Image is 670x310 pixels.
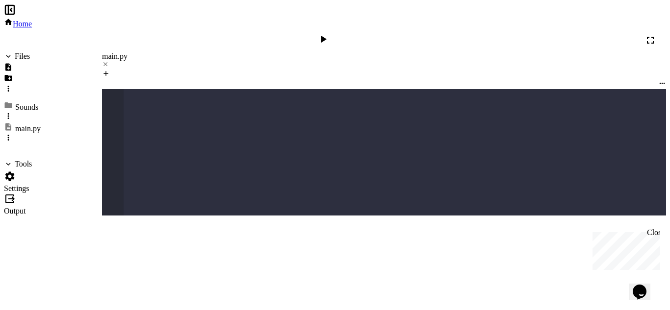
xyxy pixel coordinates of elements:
div: Tools [15,160,32,168]
div: Output [4,207,41,215]
a: Home [4,20,32,28]
iframe: chat widget [589,228,660,270]
div: Files [15,52,30,61]
div: main.py [15,124,41,133]
div: Chat with us now!Close [4,4,68,62]
div: main.py [102,52,666,61]
div: Sounds [15,103,38,112]
div: Settings [4,184,41,193]
span: Home [13,20,32,28]
div: main.py [102,52,666,70]
iframe: chat widget [629,271,660,300]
